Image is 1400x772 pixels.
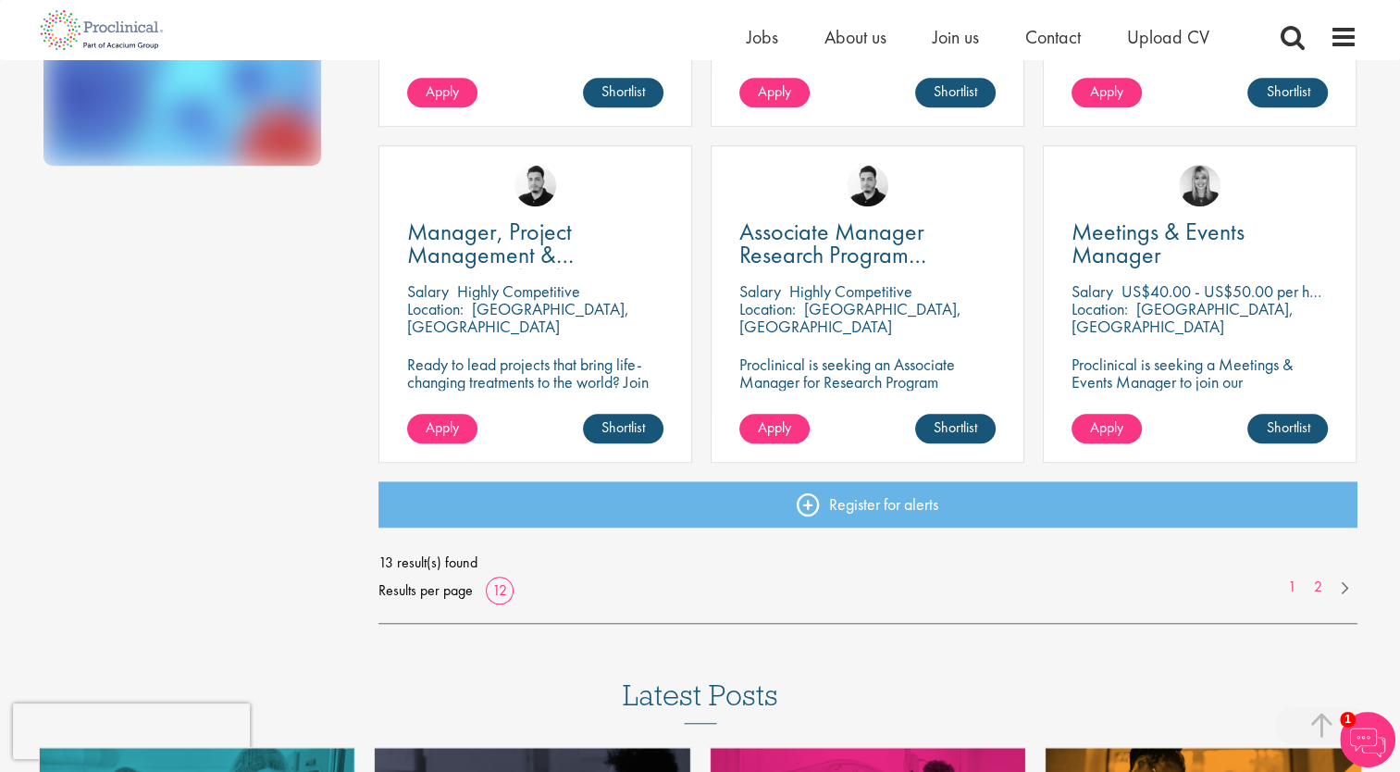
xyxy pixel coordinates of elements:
[407,298,464,319] span: Location:
[739,216,926,293] span: Associate Manager Research Program Management
[514,165,556,206] img: Anderson Maldonado
[1247,78,1328,107] a: Shortlist
[758,417,791,437] span: Apply
[739,355,996,426] p: Proclinical is seeking an Associate Manager for Research Program Management to join a dynamic tea...
[623,679,778,724] h3: Latest Posts
[1072,78,1142,107] a: Apply
[1072,220,1328,267] a: Meetings & Events Manager
[407,78,477,107] a: Apply
[747,25,778,49] a: Jobs
[739,78,810,107] a: Apply
[739,220,996,267] a: Associate Manager Research Program Management
[915,78,996,107] a: Shortlist
[486,580,514,600] a: 12
[426,81,459,101] span: Apply
[1247,414,1328,443] a: Shortlist
[789,280,912,302] p: Highly Competitive
[407,220,663,267] a: Manager, Project Management & Operational Delivery
[457,280,580,302] p: Highly Competitive
[1072,216,1245,270] span: Meetings & Events Manager
[739,298,796,319] span: Location:
[1305,577,1332,598] a: 2
[739,414,810,443] a: Apply
[1279,577,1306,598] a: 1
[1072,298,1128,319] span: Location:
[426,417,459,437] span: Apply
[915,414,996,443] a: Shortlist
[758,81,791,101] span: Apply
[1072,414,1142,443] a: Apply
[1072,280,1113,302] span: Salary
[407,216,606,293] span: Manager, Project Management & Operational Delivery
[1121,280,1330,302] p: US$40.00 - US$50.00 per hour
[1127,25,1209,49] a: Upload CV
[407,414,477,443] a: Apply
[824,25,886,49] a: About us
[1340,712,1356,728] span: 1
[407,298,629,337] p: [GEOGRAPHIC_DATA], [GEOGRAPHIC_DATA]
[1072,298,1294,337] p: [GEOGRAPHIC_DATA], [GEOGRAPHIC_DATA]
[378,549,1357,577] span: 13 result(s) found
[933,25,979,49] a: Join us
[1025,25,1081,49] a: Contact
[1072,355,1328,426] p: Proclinical is seeking a Meetings & Events Manager to join our pharmaceutical company in [US_STATE]!
[847,165,888,206] img: Anderson Maldonado
[407,355,663,443] p: Ready to lead projects that bring life-changing treatments to the world? Join our client at the f...
[583,78,663,107] a: Shortlist
[583,414,663,443] a: Shortlist
[1179,165,1220,206] img: Janelle Jones
[407,280,449,302] span: Salary
[378,577,473,604] span: Results per page
[1090,81,1123,101] span: Apply
[1340,712,1395,767] img: Chatbot
[378,481,1357,528] a: Register for alerts
[1090,417,1123,437] span: Apply
[739,280,781,302] span: Salary
[13,704,250,759] iframe: reCAPTCHA
[739,298,961,337] p: [GEOGRAPHIC_DATA], [GEOGRAPHIC_DATA]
